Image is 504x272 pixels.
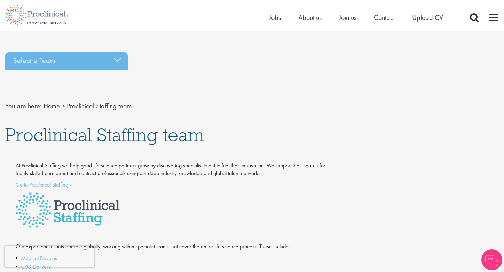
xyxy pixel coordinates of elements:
a: Go to Proclinical Staffing > [16,181,72,188]
a: Upload CV [412,13,443,22]
img: Proclinical Staffing [16,192,120,228]
p: At Proclinical Staffing we help good life science partners grow by discovering specialist talent ... [16,162,327,178]
a: Join us [339,13,356,22]
a: breadcrumb link [44,101,60,111]
div: Select a Team [5,52,128,70]
p: Our expert consultants operate globally, working within specialist teams that cover the entire li... [16,243,327,251]
span: Proclinical Staffing team [5,123,204,146]
a: Jobs [269,13,281,22]
a: CRO Delivery [21,263,51,270]
span: Proclinical Staffing team [67,101,132,111]
a: About us [298,13,322,22]
img: Chatbot [481,249,502,270]
span: > [62,101,65,111]
span: You are here: [5,101,42,111]
a: Contact [374,13,395,22]
iframe: reCAPTCHA [5,246,94,267]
